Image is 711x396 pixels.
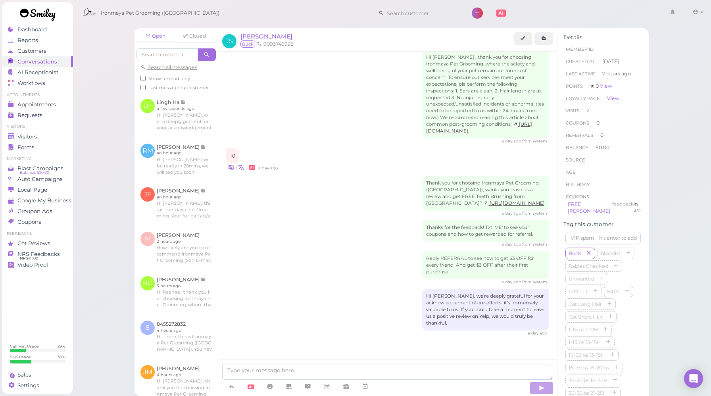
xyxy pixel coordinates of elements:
[2,174,73,185] a: Auto Campaigns
[568,201,610,214] a: FREE [PERSON_NAME]
[20,169,49,176] span: Balance: $20.00
[684,369,703,388] div: Open Intercom Messenger
[566,59,595,64] span: Created At
[2,369,73,380] a: Sales
[58,344,65,349] div: 29 %
[567,390,608,396] span: 36-50lbs 21-25H
[17,101,56,108] span: Appointments
[2,260,73,270] a: Video Proof
[148,76,190,81] span: Show unread only
[2,185,73,195] a: Local Page
[2,195,73,206] a: Google My Business
[565,232,641,244] input: VIP,spam
[2,206,73,217] a: Groupon Ads
[563,221,643,228] div: Tag this customer
[599,250,622,256] span: blacklist
[563,129,643,142] li: 0
[566,120,589,126] span: Coupons
[2,110,73,121] a: Requests
[566,169,576,175] span: age
[563,34,643,41] div: Details
[226,148,239,163] div: 10
[566,71,595,77] span: Last Active
[2,131,73,142] a: Visitors
[20,255,38,261] span: NPS® 100
[140,76,146,81] input: Show unread only
[502,242,522,247] span: 08/28/2025 02:54pm
[17,371,31,378] span: Sales
[567,276,596,282] span: Unwanted
[563,117,643,129] li: 0
[101,2,219,24] span: Ironmaya Pet Grooming ([GEOGRAPHIC_DATA])
[422,220,549,242] div: Thanks for the feedback! Txt 'ME' to see your coupons and how to get rewarded for referral.
[17,37,38,44] span: Reports
[240,40,255,48] span: Buck
[566,83,583,89] span: Points
[422,289,549,331] div: Hi [PERSON_NAME], we're deeply grateful for your acknowledgement of our efforts, it's immensely v...
[2,163,73,174] a: Blast Campaigns Balance: $20.00
[2,238,73,249] a: Get Reviews
[17,26,47,33] span: Dashboard
[522,138,547,144] span: from system
[17,165,63,172] span: Blast Campaigns
[222,34,236,48] span: JS
[136,30,175,42] a: Open
[17,186,47,193] span: Local Page
[566,96,600,101] span: Loyalty page
[602,70,631,77] span: 7 hours ago
[148,85,209,90] span: Last message by customer
[10,344,39,349] div: Call Min. Usage
[2,124,73,129] li: Visitors
[2,92,73,98] li: Appointments
[566,108,580,113] span: Visits
[502,279,522,285] span: 08/28/2025 03:49pm
[17,240,50,247] span: Get Reviews
[236,165,237,171] i: |
[422,50,549,138] div: Hi [PERSON_NAME] , thank you for choosing Ironmaya Pet Grooming, where the safety and well-being ...
[136,48,198,61] input: Search customer
[567,250,583,256] span: Buck
[607,95,619,101] a: View
[2,56,73,67] a: Conversations
[422,176,549,211] div: Thank you for choosing Ironmaya Pet Grooming ([GEOGRAPHIC_DATA]), would you leave us a review and...
[17,197,71,204] span: Google My Business
[240,33,292,40] a: [PERSON_NAME]
[58,354,65,359] div: 39 %
[2,156,73,161] li: Marketing
[566,182,590,187] span: Birthday
[2,99,73,110] a: Appointments
[258,165,278,171] span: 08/28/2025 02:49pm
[17,144,35,151] span: Forms
[599,235,637,242] div: hit enter to add
[2,142,73,153] a: Forms
[566,133,593,138] span: Referrals
[2,78,73,88] a: Workflows
[600,83,612,89] a: View
[17,261,48,268] span: Video Proof
[567,352,606,358] span: 16-35lbs 13-15H
[2,217,73,227] a: Coupons
[17,176,63,183] span: Auto Campaigns
[2,46,73,56] a: Customers
[140,64,197,70] a: Search all messages
[605,288,621,294] span: Bites
[384,7,461,19] input: Search customer
[226,163,549,171] div: •
[255,40,296,48] li: 9093746928
[17,382,39,389] span: Settings
[17,80,45,87] span: Workflows
[10,354,31,359] div: SMS Usage
[567,377,609,383] span: 36-50lbs 16-20H
[140,85,146,90] input: Last message by customer
[502,138,522,144] span: 08/28/2025 02:49pm
[522,211,547,216] span: from system
[567,301,603,307] span: Cat Long Hair
[567,365,611,371] span: 16-35lbs 16-20lbs
[566,157,585,163] span: Source
[17,112,42,119] span: Requests
[566,194,589,200] span: Coupons
[2,67,73,78] a: AI Receptionist
[502,211,522,216] span: 08/28/2025 02:49pm
[567,339,602,345] span: 1-15lbs 13-15H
